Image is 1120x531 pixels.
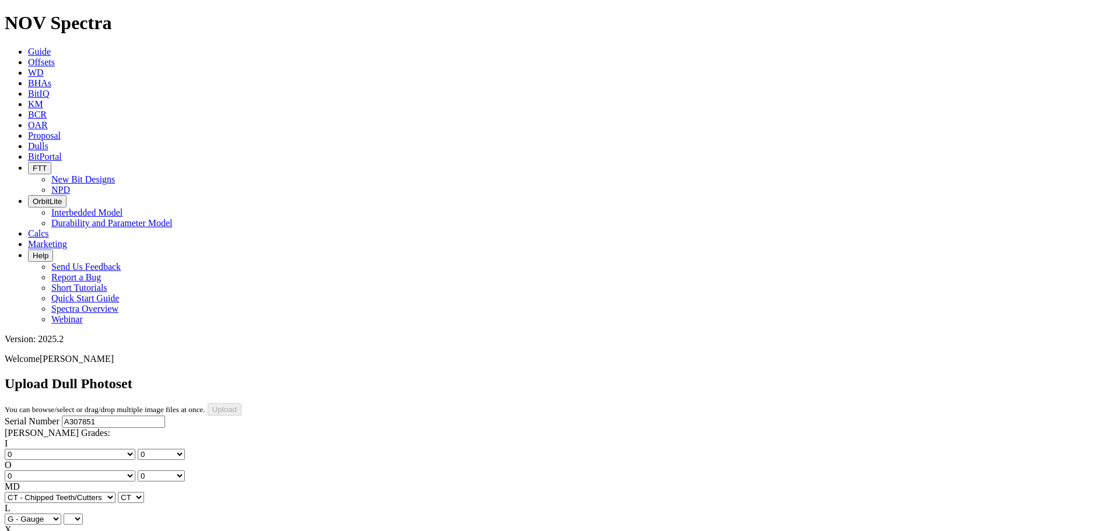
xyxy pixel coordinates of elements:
[28,195,66,208] button: OrbitLite
[28,141,48,151] a: Dulls
[5,481,20,491] label: MD
[5,428,1115,438] div: [PERSON_NAME] Grades:
[5,12,1115,34] h1: NOV Spectra
[28,57,55,67] a: Offsets
[51,262,121,272] a: Send Us Feedback
[51,208,123,217] a: Interbedded Model
[28,110,47,119] a: BCR
[33,197,62,206] span: OrbitLite
[5,438,8,448] label: I
[208,403,242,416] input: Upload
[51,185,70,195] a: NPD
[5,354,1115,364] p: Welcome
[51,272,101,282] a: Report a Bug
[5,460,12,470] label: O
[28,239,67,249] a: Marketing
[28,228,49,238] a: Calcs
[51,218,173,228] a: Durability and Parameter Model
[28,99,43,109] a: KM
[5,416,60,426] label: Serial Number
[40,354,114,364] span: [PERSON_NAME]
[28,47,51,57] a: Guide
[28,152,62,161] a: BitPortal
[28,89,49,99] a: BitIQ
[5,503,10,513] label: L
[51,283,107,293] a: Short Tutorials
[28,131,61,140] a: Proposal
[5,334,1115,344] div: Version: 2025.2
[28,68,44,78] a: WD
[33,164,47,173] span: FTT
[51,314,83,324] a: Webinar
[5,405,205,414] small: You can browse/select or drag/drop multiple image files at once.
[51,304,118,314] a: Spectra Overview
[5,376,1115,392] h2: Upload Dull Photoset
[28,162,51,174] button: FTT
[28,120,48,130] a: OAR
[28,78,51,88] a: BHAs
[28,249,53,262] button: Help
[51,174,115,184] a: New Bit Designs
[33,251,48,260] span: Help
[51,293,119,303] a: Quick Start Guide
